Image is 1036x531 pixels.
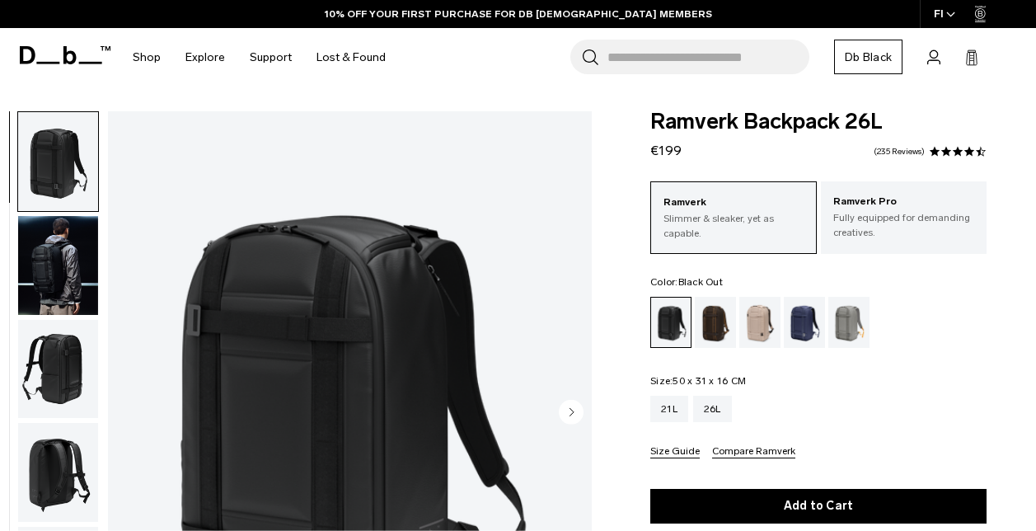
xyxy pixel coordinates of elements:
[834,40,902,74] a: Db Black
[650,396,688,422] a: 21L
[650,143,682,158] span: €199
[693,396,732,422] a: 26L
[316,28,386,87] a: Lost & Found
[828,297,870,348] a: Sand Grey
[133,28,161,87] a: Shop
[821,181,987,252] a: Ramverk Pro Fully equipped for demanding creatives.
[18,216,98,315] img: Ramverk Backpack 26L Black Out
[18,112,98,211] img: Ramverk Backpack 26L Black Out
[17,215,99,316] button: Ramverk Backpack 26L Black Out
[559,399,584,427] button: Next slide
[663,195,803,211] p: Ramverk
[874,148,925,156] a: 235 reviews
[650,277,723,287] legend: Color:
[784,297,825,348] a: Blue Hour
[17,111,99,212] button: Ramverk Backpack 26L Black Out
[17,319,99,420] button: Ramverk Backpack 26L Black Out
[18,423,98,522] img: Ramverk Backpack 26L Black Out
[250,28,292,87] a: Support
[18,320,98,419] img: Ramverk Backpack 26L Black Out
[650,111,987,133] span: Ramverk Backpack 26L
[739,297,781,348] a: Fogbow Beige
[663,211,803,241] p: Slimmer & sleaker, yet as capable.
[650,297,691,348] a: Black Out
[712,446,795,458] button: Compare Ramverk
[833,194,974,210] p: Ramverk Pro
[650,376,746,386] legend: Size:
[650,446,700,458] button: Size Guide
[678,276,723,288] span: Black Out
[17,422,99,523] button: Ramverk Backpack 26L Black Out
[833,210,974,240] p: Fully equipped for demanding creatives.
[695,297,736,348] a: Espresso
[650,489,987,524] button: Add to Cart
[673,375,746,387] span: 50 x 31 x 16 CM
[325,7,712,21] a: 10% OFF YOUR FIRST PURCHASE FOR DB [DEMOGRAPHIC_DATA] MEMBERS
[120,28,398,87] nav: Main Navigation
[185,28,225,87] a: Explore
